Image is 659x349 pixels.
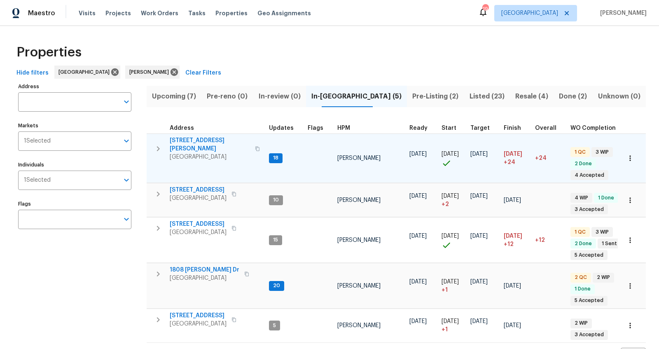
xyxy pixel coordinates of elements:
[442,279,459,285] span: [DATE]
[409,151,427,157] span: [DATE]
[571,149,589,156] span: 1 QC
[409,279,427,285] span: [DATE]
[258,91,301,102] span: In-review (0)
[442,326,448,334] span: + 1
[594,274,613,281] span: 2 WIP
[337,197,381,203] span: [PERSON_NAME]
[152,91,196,102] span: Upcoming (7)
[270,282,283,289] span: 20
[571,274,590,281] span: 2 QC
[559,91,587,102] span: Done (2)
[18,123,131,128] label: Markets
[170,186,227,194] span: [STREET_ADDRESS]
[121,135,132,147] button: Open
[504,197,521,203] span: [DATE]
[442,125,464,131] div: Actual renovation start date
[337,283,381,289] span: [PERSON_NAME]
[18,201,131,206] label: Flags
[570,125,616,131] span: WO Completion
[470,125,497,131] div: Target renovation project end date
[269,125,294,131] span: Updates
[129,68,172,76] span: [PERSON_NAME]
[482,5,488,13] div: 19
[571,172,608,179] span: 4 Accepted
[504,233,522,239] span: [DATE]
[270,237,281,244] span: 15
[170,153,250,161] span: [GEOGRAPHIC_DATA]
[105,9,131,17] span: Projects
[270,197,282,204] span: 10
[598,240,620,247] span: 1 Sent
[470,125,490,131] span: Target
[121,213,132,225] button: Open
[535,237,545,243] span: +12
[206,91,248,102] span: Pre-reno (0)
[54,66,120,79] div: [GEOGRAPHIC_DATA]
[571,297,607,304] span: 5 Accepted
[535,125,564,131] div: Days past target finish date
[438,183,467,217] td: Project started 2 days late
[188,10,206,16] span: Tasks
[500,218,532,263] td: Scheduled to finish 12 day(s) late
[504,125,521,131] span: Finish
[337,323,381,328] span: [PERSON_NAME]
[442,233,459,239] span: [DATE]
[597,9,647,17] span: [PERSON_NAME]
[504,158,515,166] span: +24
[311,91,402,102] span: In-[GEOGRAPHIC_DATA] (5)
[532,218,567,263] td: 12 day(s) past target finish date
[442,200,449,208] span: + 2
[504,323,521,328] span: [DATE]
[571,194,591,201] span: 4 WIP
[270,322,279,329] span: 5
[170,220,227,228] span: [STREET_ADDRESS]
[79,9,96,17] span: Visits
[571,252,607,259] span: 5 Accepted
[412,91,459,102] span: Pre-Listing (2)
[16,48,82,56] span: Properties
[170,194,227,202] span: [GEOGRAPHIC_DATA]
[598,91,641,102] span: Unknown (0)
[571,160,595,167] span: 2 Done
[409,125,428,131] span: Ready
[409,193,427,199] span: [DATE]
[170,266,239,274] span: 1808 [PERSON_NAME] Dr
[270,155,282,162] span: 18
[470,151,488,157] span: [DATE]
[470,193,488,199] span: [DATE]
[170,228,227,237] span: [GEOGRAPHIC_DATA]
[501,9,558,17] span: [GEOGRAPHIC_DATA]
[504,283,521,289] span: [DATE]
[215,9,248,17] span: Properties
[470,233,488,239] span: [DATE]
[337,125,350,131] span: HPM
[185,68,221,78] span: Clear Filters
[442,286,448,294] span: + 1
[13,66,52,81] button: Hide filters
[170,320,227,328] span: [GEOGRAPHIC_DATA]
[409,125,435,131] div: Earliest renovation start date (first business day after COE or Checkout)
[504,125,528,131] div: Projected renovation finish date
[58,68,113,76] span: [GEOGRAPHIC_DATA]
[470,319,488,324] span: [DATE]
[592,229,612,236] span: 3 WIP
[500,134,532,183] td: Scheduled to finish 24 day(s) late
[257,9,311,17] span: Geo Assignments
[182,66,224,81] button: Clear Filters
[571,206,607,213] span: 3 Accepted
[442,125,456,131] span: Start
[535,125,556,131] span: Overall
[409,233,427,239] span: [DATE]
[592,149,612,156] span: 3 WIP
[571,286,594,293] span: 1 Done
[438,134,467,183] td: Project started on time
[442,151,459,157] span: [DATE]
[438,263,467,309] td: Project started 1 days late
[18,84,131,89] label: Address
[170,125,194,131] span: Address
[442,193,459,199] span: [DATE]
[504,240,514,248] span: +12
[170,312,227,320] span: [STREET_ADDRESS]
[170,274,239,282] span: [GEOGRAPHIC_DATA]
[141,9,178,17] span: Work Orders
